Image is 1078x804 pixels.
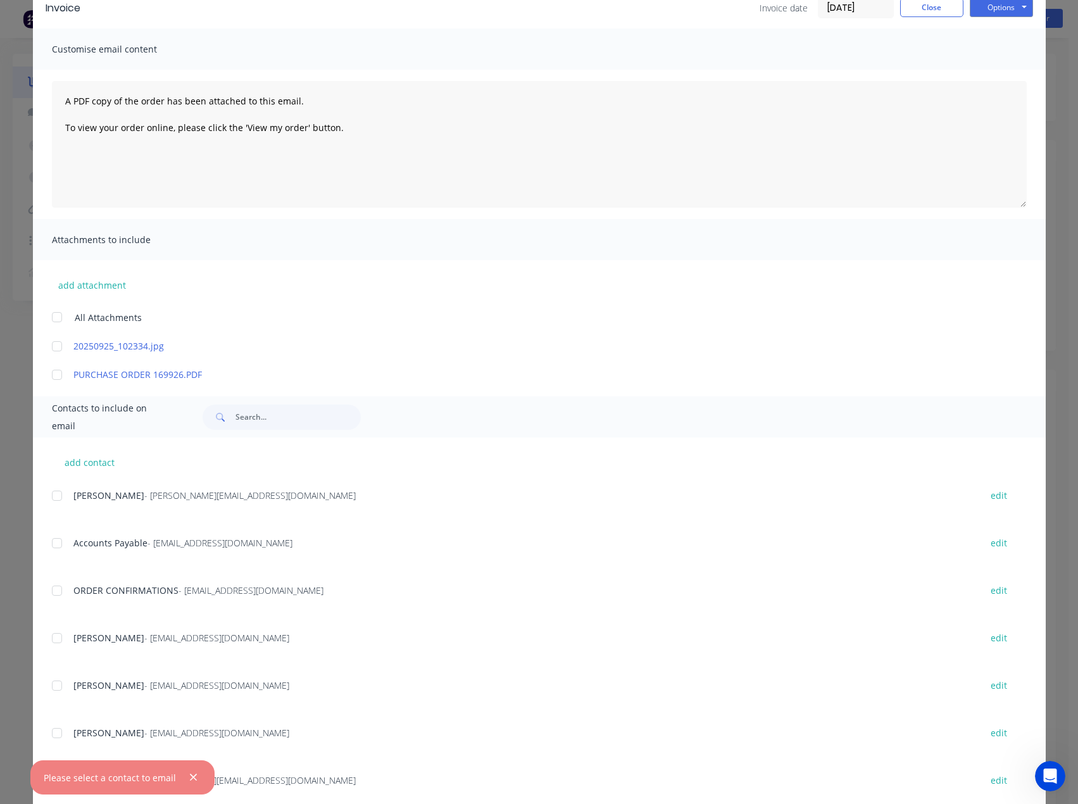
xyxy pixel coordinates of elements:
[52,81,1027,208] textarea: A PDF copy of the order has been attached to this email. To view your order online, please click ...
[46,1,80,16] div: Invoice
[73,679,144,691] span: [PERSON_NAME]
[144,489,356,501] span: - [PERSON_NAME][EMAIL_ADDRESS][DOMAIN_NAME]
[983,629,1015,646] button: edit
[983,677,1015,694] button: edit
[144,679,289,691] span: - [EMAIL_ADDRESS][DOMAIN_NAME]
[179,584,323,596] span: - [EMAIL_ADDRESS][DOMAIN_NAME]
[983,582,1015,599] button: edit
[760,1,808,15] span: Invoice date
[1035,761,1065,791] iframe: Intercom live chat
[983,487,1015,504] button: edit
[44,771,176,784] div: Please select a contact to email
[235,405,361,430] input: Search...
[52,231,191,249] span: Attachments to include
[144,774,356,786] span: - [PERSON_NAME][EMAIL_ADDRESS][DOMAIN_NAME]
[147,537,292,549] span: - [EMAIL_ADDRESS][DOMAIN_NAME]
[73,368,968,381] a: PURCHASE ORDER 169926.PDF
[52,275,132,294] button: add attachment
[144,727,289,739] span: - [EMAIL_ADDRESS][DOMAIN_NAME]
[73,584,179,596] span: ORDER CONFIRMATIONS
[73,489,144,501] span: [PERSON_NAME]
[983,724,1015,741] button: edit
[52,41,191,58] span: Customise email content
[144,632,289,644] span: - [EMAIL_ADDRESS][DOMAIN_NAME]
[983,772,1015,789] button: edit
[73,339,968,353] a: 20250925_102334.jpg
[73,537,147,549] span: Accounts Payable
[73,632,144,644] span: [PERSON_NAME]
[75,311,142,324] span: All Attachments
[983,534,1015,551] button: edit
[52,453,128,472] button: add contact
[52,399,172,435] span: Contacts to include on email
[73,727,144,739] span: [PERSON_NAME]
